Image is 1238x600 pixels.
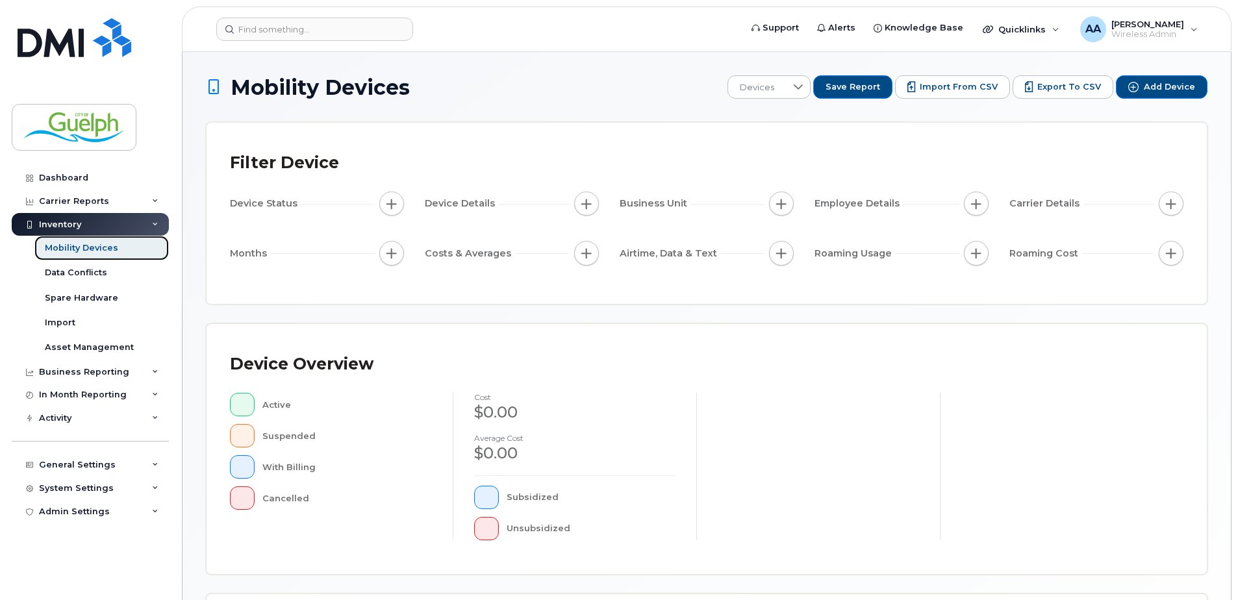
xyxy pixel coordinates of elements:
[1009,247,1082,260] span: Roaming Cost
[1037,81,1101,93] span: Export to CSV
[620,247,721,260] span: Airtime, Data & Text
[425,197,499,210] span: Device Details
[474,401,676,423] div: $0.00
[230,197,301,210] span: Device Status
[474,434,676,442] h4: Average cost
[895,75,1010,99] button: Import from CSV
[1144,81,1195,93] span: Add Device
[507,486,676,509] div: Subsidized
[620,197,691,210] span: Business Unit
[826,81,880,93] span: Save Report
[1013,75,1113,99] button: Export to CSV
[230,247,271,260] span: Months
[1116,75,1207,99] button: Add Device
[262,486,433,510] div: Cancelled
[920,81,998,93] span: Import from CSV
[815,197,903,210] span: Employee Details
[262,455,433,479] div: With Billing
[474,393,676,401] h4: cost
[230,347,373,381] div: Device Overview
[507,517,676,540] div: Unsubsidized
[1009,197,1083,210] span: Carrier Details
[425,247,515,260] span: Costs & Averages
[813,75,892,99] button: Save Report
[262,424,433,447] div: Suspended
[262,393,433,416] div: Active
[231,76,410,99] span: Mobility Devices
[230,146,339,180] div: Filter Device
[474,442,676,464] div: $0.00
[728,76,786,99] span: Devices
[815,247,896,260] span: Roaming Usage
